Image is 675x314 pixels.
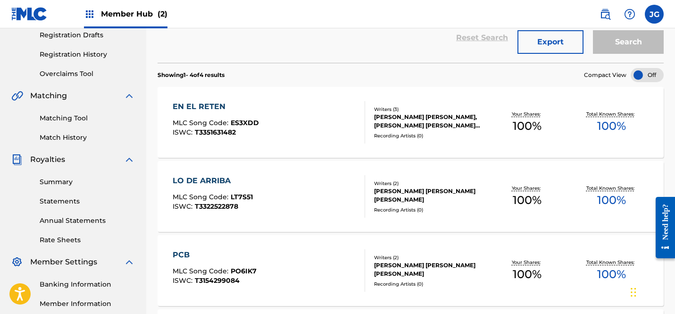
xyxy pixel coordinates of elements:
div: Writers ( 3 ) [374,106,485,113]
img: Top Rightsholders [84,8,95,20]
span: Member Settings [30,256,97,268]
span: Royalties [30,154,65,165]
span: Compact View [584,71,626,79]
a: Registration Drafts [40,30,135,40]
div: [PERSON_NAME] [PERSON_NAME] [PERSON_NAME] [374,261,485,278]
a: Registration History [40,50,135,59]
iframe: Resource Center [649,189,675,267]
img: help [624,8,635,20]
a: Overclaims Tool [40,69,135,79]
span: 100 % [597,118,626,135]
img: Royalties [11,154,23,165]
span: MLC Song Code : [173,119,231,127]
span: ES3XDD [231,119,259,127]
a: LO DE ARRIBAMLC Song Code:LT7S51ISWC:T3322522878Writers (2)[PERSON_NAME] [PERSON_NAME] [PERSON_NA... [158,161,664,232]
a: Member Information [40,299,135,309]
p: Total Known Shares: [586,110,637,118]
button: Export [517,30,583,54]
span: T3154299084 [195,276,240,285]
div: Recording Artists ( 0 ) [374,280,485,288]
a: Match History [40,133,135,143]
span: 100 % [513,118,542,135]
a: Summary [40,177,135,187]
a: Rate Sheets [40,235,135,245]
p: Total Known Shares: [586,185,637,192]
a: Matching Tool [40,113,135,123]
span: 100 % [597,192,626,209]
img: Member Settings [11,256,23,268]
span: ISWC : [173,128,195,136]
div: [PERSON_NAME] [PERSON_NAME] [PERSON_NAME] [374,187,485,204]
span: T3351631482 [195,128,236,136]
div: EN EL RETEN [173,101,259,112]
div: Writers ( 2 ) [374,180,485,187]
p: Showing 1 - 4 of 4 results [158,71,225,79]
div: Recording Artists ( 0 ) [374,206,485,213]
div: Recording Artists ( 0 ) [374,132,485,139]
span: PO6IK7 [231,267,257,275]
a: Public Search [596,5,615,24]
div: Drag [631,278,636,306]
span: LT7S51 [231,193,253,201]
img: MLC Logo [11,7,48,21]
div: LO DE ARRIBA [173,175,253,187]
span: ISWC : [173,202,195,211]
a: Annual Statements [40,216,135,226]
a: Banking Information [40,280,135,289]
img: search [600,8,611,20]
a: EN EL RETENMLC Song Code:ES3XDDISWC:T3351631482Writers (3)[PERSON_NAME] [PERSON_NAME], [PERSON_NA... [158,87,664,158]
span: Member Hub [101,8,167,19]
span: 100 % [597,266,626,283]
span: 100 % [513,192,542,209]
div: [PERSON_NAME] [PERSON_NAME], [PERSON_NAME] [PERSON_NAME] [PERSON_NAME] [374,113,485,130]
div: User Menu [645,5,664,24]
img: expand [124,90,135,102]
a: Statements [40,196,135,206]
p: Your Shares: [512,185,543,192]
div: Writers ( 2 ) [374,254,485,261]
p: Total Known Shares: [586,259,637,266]
a: PCBMLC Song Code:PO6IK7ISWC:T3154299084Writers (2)[PERSON_NAME] [PERSON_NAME] [PERSON_NAME]Record... [158,235,664,306]
span: MLC Song Code : [173,193,231,201]
div: PCB [173,249,257,261]
img: Matching [11,90,23,102]
div: Help [620,5,639,24]
span: Matching [30,90,67,102]
iframe: Chat Widget [628,269,675,314]
img: expand [124,256,135,268]
span: 100 % [513,266,542,283]
img: expand [124,154,135,165]
span: ISWC : [173,276,195,285]
p: Your Shares: [512,259,543,266]
span: MLC Song Code : [173,267,231,275]
span: (2) [158,9,167,18]
span: T3322522878 [195,202,238,211]
p: Your Shares: [512,110,543,118]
